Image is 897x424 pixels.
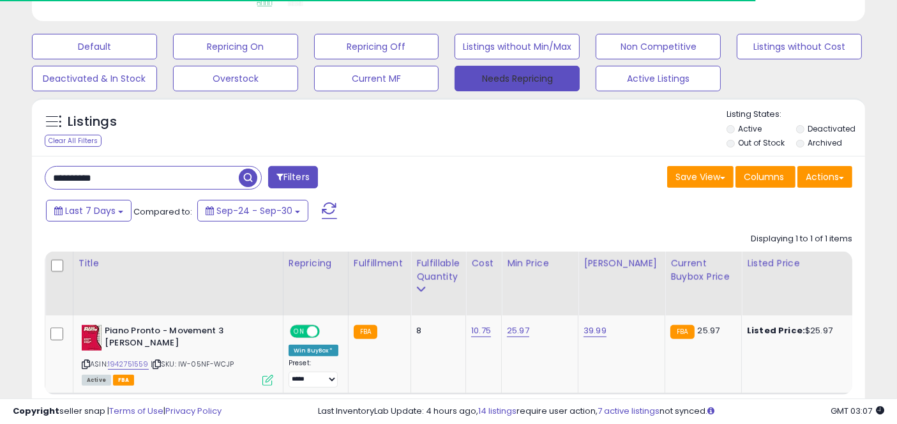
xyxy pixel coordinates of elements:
p: Listing States: [727,109,865,121]
button: Needs Repricing [455,66,580,91]
span: Last 7 Days [65,204,116,217]
button: Sep-24 - Sep-30 [197,200,308,222]
label: Deactivated [808,123,856,134]
button: Filters [268,166,318,188]
span: Sep-24 - Sep-30 [216,204,292,217]
div: $25.97 [747,325,853,337]
div: Last InventoryLab Update: 4 hours ago, require user action, not synced. [318,405,884,418]
div: Min Price [507,257,573,270]
button: Last 7 Days [46,200,132,222]
button: Current MF [314,66,439,91]
small: FBA [354,325,377,339]
button: Columns [735,166,795,188]
a: Terms of Use [109,405,163,417]
img: 51unsj0AmyL._SL40_.jpg [82,325,102,351]
div: Fulfillable Quantity [416,257,460,284]
div: [PERSON_NAME] [584,257,660,270]
div: ASIN: [82,325,273,384]
a: 10.75 [471,324,491,337]
div: Title [79,257,278,270]
div: Current Buybox Price [670,257,736,284]
button: Repricing Off [314,34,439,59]
label: Archived [808,137,843,148]
button: Default [32,34,157,59]
div: Displaying 1 to 1 of 1 items [751,233,852,245]
div: Clear All Filters [45,135,102,147]
span: 2025-10-11 03:07 GMT [831,405,884,417]
h5: Listings [68,113,117,131]
a: 1942751559 [108,359,149,370]
button: Listings without Cost [737,34,862,59]
b: Listed Price: [747,324,805,337]
button: Save View [667,166,734,188]
div: Repricing [289,257,343,270]
strong: Copyright [13,405,59,417]
button: Deactivated & In Stock [32,66,157,91]
div: Preset: [289,359,338,387]
span: Columns [744,170,784,183]
span: ON [291,326,307,337]
button: Actions [797,166,852,188]
span: Compared to: [133,206,192,218]
div: seller snap | | [13,405,222,418]
label: Out of Stock [739,137,785,148]
button: Listings without Min/Max [455,34,580,59]
span: All listings currently available for purchase on Amazon [82,375,111,386]
button: Active Listings [596,66,721,91]
a: 25.97 [507,324,529,337]
div: Listed Price [747,257,857,270]
span: 25.97 [698,324,720,337]
a: 14 listings [478,405,516,417]
div: Fulfillment [354,257,405,270]
a: 7 active listings [598,405,660,417]
span: | SKU: IW-05NF-WCJP [151,359,234,369]
b: Piano Pronto - Movement 3 [PERSON_NAME] [105,325,260,352]
label: Active [739,123,762,134]
small: FBA [670,325,694,339]
a: 39.99 [584,324,607,337]
span: FBA [113,375,135,386]
button: Non Competitive [596,34,721,59]
div: Cost [471,257,496,270]
a: Privacy Policy [165,405,222,417]
button: Overstock [173,66,298,91]
span: OFF [318,326,338,337]
div: Win BuyBox * [289,345,338,356]
button: Repricing On [173,34,298,59]
div: 8 [416,325,456,337]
